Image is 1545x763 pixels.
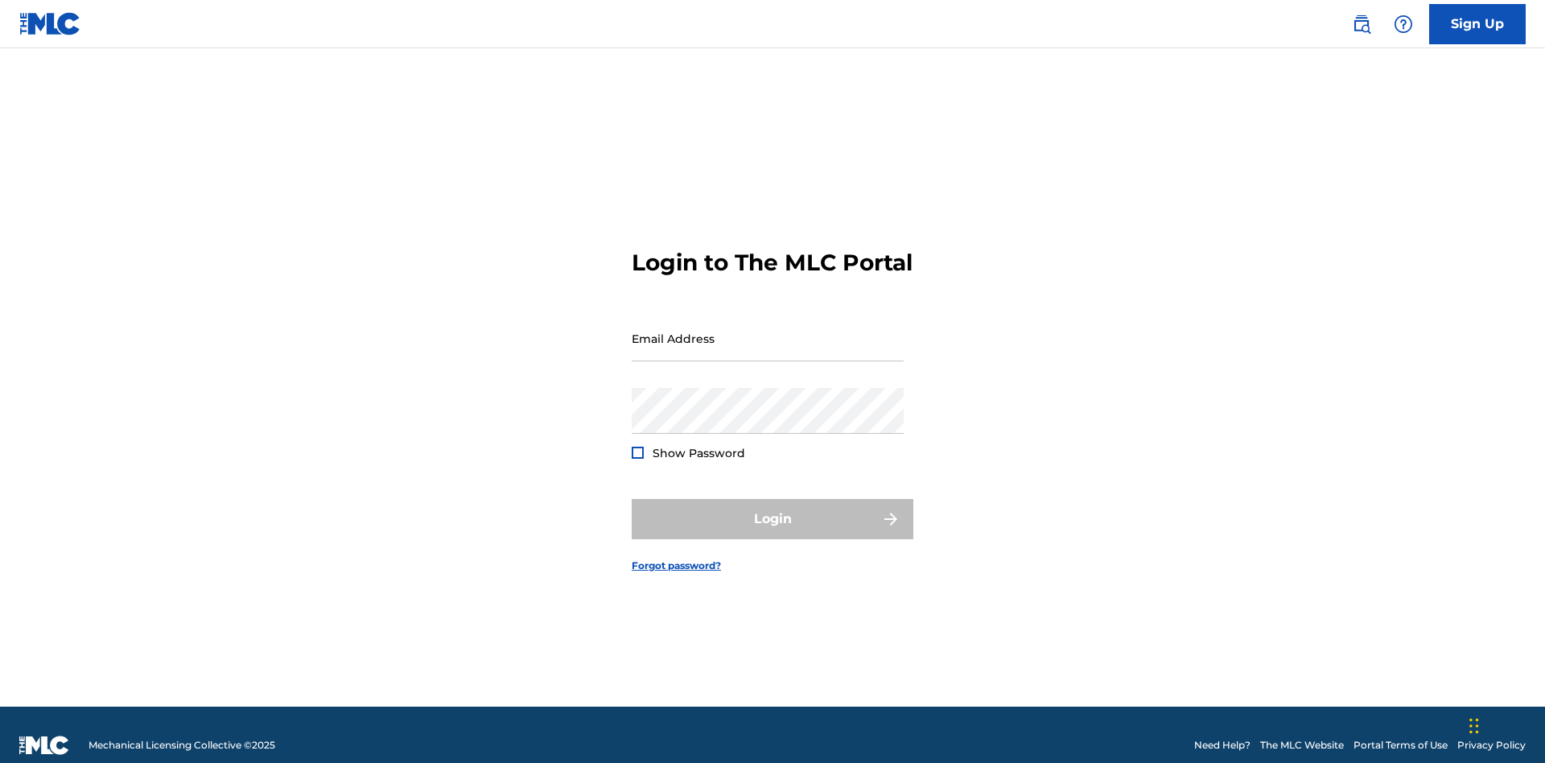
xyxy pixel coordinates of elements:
[1429,4,1526,44] a: Sign Up
[1260,738,1344,753] a: The MLC Website
[632,249,913,277] h3: Login to The MLC Portal
[1194,738,1250,753] a: Need Help?
[653,446,745,460] span: Show Password
[19,736,69,755] img: logo
[1394,14,1413,34] img: help
[1469,702,1479,750] div: Drag
[1345,8,1378,40] a: Public Search
[19,12,81,35] img: MLC Logo
[1353,738,1448,753] a: Portal Terms of Use
[1387,8,1419,40] div: Help
[1457,738,1526,753] a: Privacy Policy
[1352,14,1371,34] img: search
[1465,686,1545,763] iframe: Chat Widget
[89,738,275,753] span: Mechanical Licensing Collective © 2025
[632,559,721,573] a: Forgot password?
